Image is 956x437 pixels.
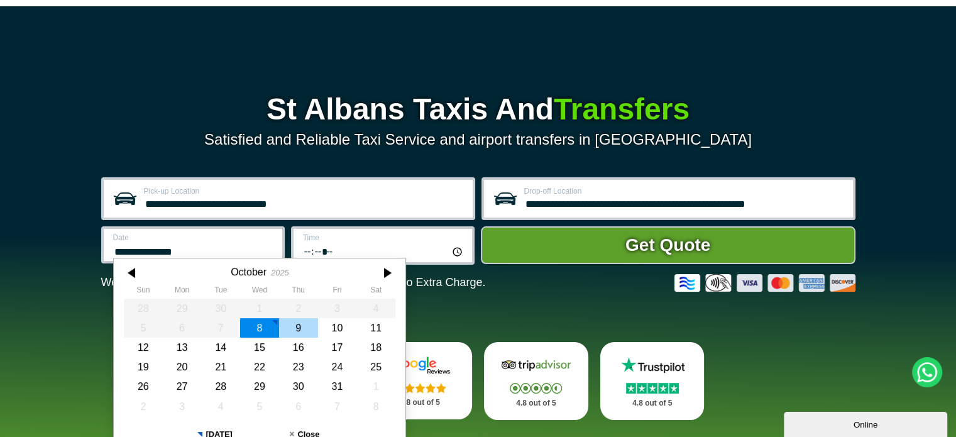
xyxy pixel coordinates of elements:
img: Trustpilot [615,356,690,375]
p: Satisfied and Reliable Taxi Service and airport transfers in [GEOGRAPHIC_DATA] [101,131,855,148]
label: Time [303,234,464,241]
img: Stars [394,383,446,393]
div: 01 November 2025 [356,377,395,396]
div: 14 October 2025 [201,338,240,357]
button: Get Quote [481,226,855,264]
img: Tripadvisor [498,356,574,375]
p: 4.8 out of 5 [498,396,574,411]
div: 08 October 2025 [240,318,279,338]
img: Credit And Debit Cards [674,274,855,292]
div: 2025 [271,268,288,277]
p: 4.8 out of 5 [614,396,691,411]
th: Thursday [278,285,317,298]
th: Saturday [356,285,395,298]
th: Friday [317,285,356,298]
div: 20 October 2025 [162,357,201,377]
a: Google Stars 4.8 out of 5 [368,342,472,419]
div: 23 October 2025 [278,357,317,377]
img: Stars [510,383,562,394]
iframe: chat widget [784,409,950,437]
div: 24 October 2025 [317,357,356,377]
h1: St Albans Taxis And [101,94,855,124]
div: 07 October 2025 [201,318,240,338]
div: 04 November 2025 [201,397,240,416]
p: We Now Accept Card & Contactless Payment In [101,276,486,289]
th: Sunday [124,285,163,298]
div: 06 October 2025 [162,318,201,338]
img: Stars [626,383,679,394]
div: October [231,266,266,278]
div: 22 October 2025 [240,357,279,377]
div: 13 October 2025 [162,338,201,357]
span: Transfers [554,92,690,126]
div: 30 September 2025 [201,299,240,318]
div: 02 November 2025 [124,397,163,416]
div: 05 November 2025 [240,397,279,416]
div: 03 November 2025 [162,397,201,416]
div: 01 October 2025 [240,299,279,318]
div: 07 November 2025 [317,397,356,416]
a: Trustpilot Stars 4.8 out of 5 [600,342,705,420]
div: 29 September 2025 [162,299,201,318]
div: 18 October 2025 [356,338,395,357]
th: Tuesday [201,285,240,298]
div: 05 October 2025 [124,318,163,338]
div: 19 October 2025 [124,357,163,377]
div: 09 October 2025 [278,318,317,338]
p: 4.8 out of 5 [382,395,458,411]
img: Google [382,356,458,375]
div: 21 October 2025 [201,357,240,377]
div: 29 October 2025 [240,377,279,396]
div: 11 October 2025 [356,318,395,338]
div: 17 October 2025 [317,338,356,357]
div: 06 November 2025 [278,397,317,416]
div: 31 October 2025 [317,377,356,396]
div: 03 October 2025 [317,299,356,318]
th: Monday [162,285,201,298]
div: 27 October 2025 [162,377,201,396]
div: 08 November 2025 [356,397,395,416]
div: 26 October 2025 [124,377,163,396]
span: The Car at No Extra Charge. [341,276,485,289]
div: 28 September 2025 [124,299,163,318]
div: 28 October 2025 [201,377,240,396]
th: Wednesday [240,285,279,298]
div: 16 October 2025 [278,338,317,357]
label: Drop-off Location [524,187,845,195]
a: Tripadvisor Stars 4.8 out of 5 [484,342,588,420]
div: 04 October 2025 [356,299,395,318]
div: 12 October 2025 [124,338,163,357]
div: 02 October 2025 [278,299,317,318]
label: Pick-up Location [144,187,465,195]
div: 25 October 2025 [356,357,395,377]
label: Date [113,234,275,241]
div: 15 October 2025 [240,338,279,357]
div: 30 October 2025 [278,377,317,396]
div: 10 October 2025 [317,318,356,338]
